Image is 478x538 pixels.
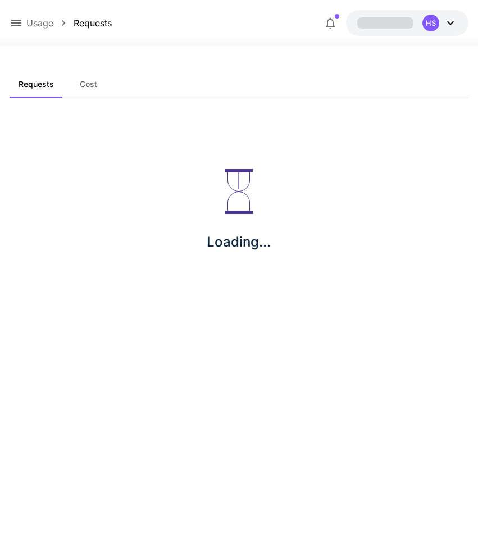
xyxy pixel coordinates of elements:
[346,10,468,36] button: HS
[26,16,53,30] a: Usage
[26,16,112,30] nav: breadcrumb
[19,79,54,89] span: Requests
[74,16,112,30] a: Requests
[80,79,97,89] span: Cost
[207,232,271,252] p: Loading...
[422,15,439,31] div: HS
